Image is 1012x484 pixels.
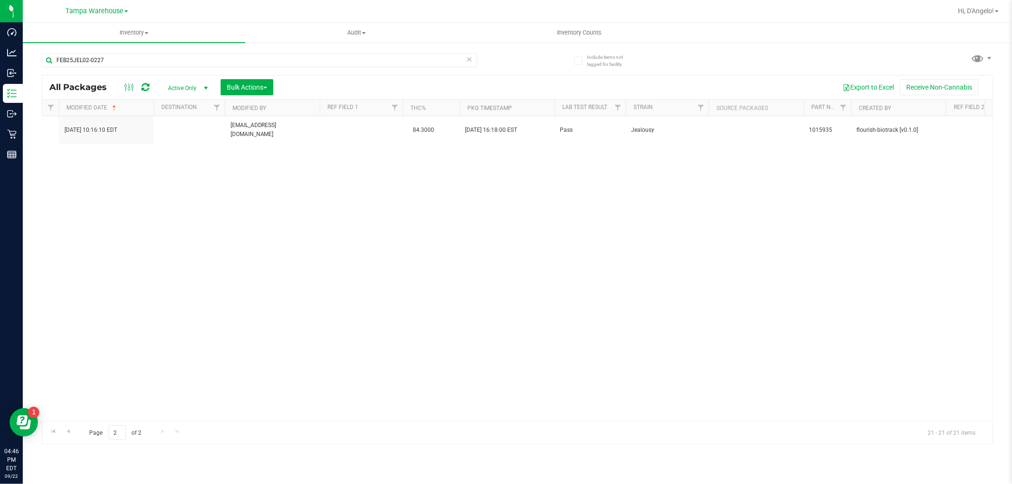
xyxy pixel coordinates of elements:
span: flourish-biotrack [v0.1.0] [857,126,940,135]
span: Tampa Warehouse [65,7,123,15]
a: Destination [161,104,197,110]
a: Inventory Counts [468,23,690,43]
span: Pass [560,126,620,135]
span: Bulk Actions [227,83,267,91]
span: [EMAIL_ADDRESS][DOMAIN_NAME] [231,121,314,139]
iframe: Resource center [9,408,38,437]
inline-svg: Dashboard [7,27,17,37]
inline-svg: Outbound [7,109,17,119]
a: Filter [836,100,851,116]
a: Modified By [232,105,266,111]
th: Source Packages [709,100,804,116]
button: Receive Non-Cannabis [900,79,978,95]
span: Inventory [23,28,245,37]
span: Page of 2 [81,425,149,440]
span: [DATE] 10:16:10 EDT [65,126,117,135]
a: Ref Field 2 [954,104,984,110]
span: Clear [466,53,473,65]
a: Part Number [811,104,849,110]
iframe: Resource center unread badge [28,407,39,418]
a: Filter [693,100,709,116]
span: Inventory Counts [544,28,614,37]
a: Pkg Timestamp [467,105,512,111]
button: Bulk Actions [221,79,273,95]
input: 2 [109,425,126,440]
a: Go to the first page [46,425,60,438]
a: Inventory [23,23,245,43]
a: Lab Test Result [562,104,607,110]
a: Filter [387,100,403,116]
span: 21 - 21 of 21 items [920,425,983,439]
span: 84.3000 [409,123,439,137]
span: All Packages [49,82,116,92]
span: Include items not tagged for facility [587,54,634,68]
a: Ref Field 1 [327,104,358,110]
a: Filter [43,100,59,116]
span: [DATE] 16:18:00 EST [465,126,518,135]
p: 04:46 PM EDT [4,447,19,473]
inline-svg: Reports [7,150,17,159]
inline-svg: Inbound [7,68,17,78]
inline-svg: Retail [7,129,17,139]
input: Search Package ID, Item Name, SKU, Lot or Part Number... [42,53,477,67]
a: Created By [859,105,891,111]
span: 1015935 [809,126,845,135]
span: Audit [246,28,467,37]
a: Audit [245,23,468,43]
inline-svg: Inventory [7,89,17,98]
a: THC% [410,105,426,111]
a: Filter [209,100,225,116]
p: 09/22 [4,473,19,480]
span: Hi, D'Angelo! [958,7,994,15]
button: Export to Excel [836,79,900,95]
a: Go to the previous page [61,425,75,438]
inline-svg: Analytics [7,48,17,57]
a: Filter [610,100,626,116]
span: Jealousy [631,126,703,135]
a: Modified Date [66,104,118,111]
a: Strain [633,104,653,110]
